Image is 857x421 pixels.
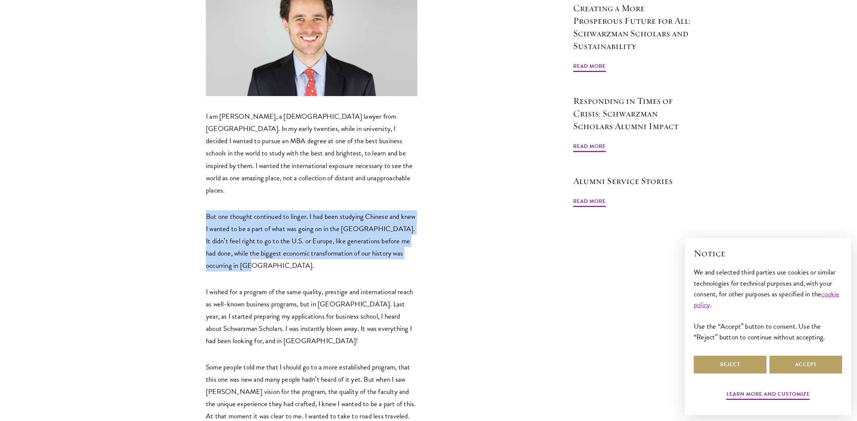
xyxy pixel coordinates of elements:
p: I wished for a program of the same quality, prestige and international reach as well-known busine... [206,286,417,347]
p: But one thought continued to linger. I had been studying Chinese and knew I wanted to be a part o... [206,210,417,272]
h2: Notice [694,247,842,260]
h3: Creating a More Prosperous Future for All: Schwarzman Scholars and Sustainability [573,2,696,52]
button: Learn more and customize [726,389,810,401]
a: Responding in Times of Crisis: Schwarzman Scholars Alumni Impact Read More [573,95,696,153]
h3: Responding in Times of Crisis: Schwarzman Scholars Alumni Impact [573,95,696,132]
button: Accept [769,356,842,374]
span: Read More [573,197,606,208]
h3: Alumni Service Stories [573,175,696,187]
a: Alumni Service Stories Read More [573,175,696,208]
span: Read More [573,142,606,153]
a: cookie policy [694,289,840,310]
div: We and selected third parties use cookies or similar technologies for technical purposes and, wit... [694,267,842,342]
button: Reject [694,356,766,374]
span: Read More [573,62,606,73]
p: I am [PERSON_NAME], a [DEMOGRAPHIC_DATA] lawyer from [GEOGRAPHIC_DATA]. In my early twenties, whi... [206,110,417,196]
